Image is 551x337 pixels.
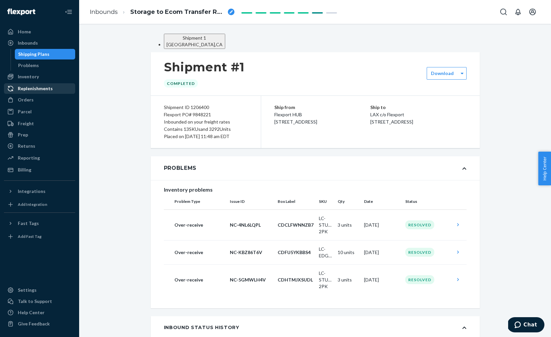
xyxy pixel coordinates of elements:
[526,5,539,19] button: Open account menu
[4,199,75,210] a: Add Integration
[405,275,434,284] div: Resolved
[18,309,45,316] div: Help Center
[316,209,335,240] td: LC-STUDIOPANEL-2PK
[278,277,314,283] p: CDHTMJXSUDL
[227,194,275,209] th: Issue ID
[370,119,413,125] span: [STREET_ADDRESS]
[4,130,75,140] a: Prep
[23,64,125,71] a: Please reach out to [GEOGRAPHIC_DATA]
[405,248,434,257] div: Resolved
[164,34,225,49] button: Shipment 1[GEOGRAPHIC_DATA],CA
[52,225,148,268] td: Number of products scanned and received at an ecommerce fulfillment center; includes inbounded in...
[18,234,42,239] div: Add Fast Tag
[18,40,38,46] div: Inbounds
[4,94,75,105] a: Orders
[274,104,371,111] p: Ship from
[164,79,198,88] div: Completed
[230,249,272,256] p: NC-KBZ86T6V
[4,118,75,129] a: Freight
[538,152,551,185] button: Help Center
[174,249,225,256] p: Over-receive
[18,108,32,115] div: Parcel
[18,28,31,35] div: Home
[18,167,31,173] div: Billing
[4,26,75,37] a: Home
[18,188,46,195] div: Integrations
[4,106,75,117] a: Parcel
[4,307,75,318] a: Help Center
[4,71,75,82] a: Inventory
[361,264,403,295] td: [DATE]
[164,194,228,209] th: Problem Type
[18,51,49,57] div: Shipping Plans
[230,277,272,283] p: NC-5GMWLH4V
[511,5,525,19] button: Open notifications
[316,194,335,209] th: SKU
[4,231,75,242] a: Add Fast Tag
[4,83,75,94] a: Replenishments
[18,155,40,161] div: Reporting
[10,137,148,175] p: Provides start- and end-of-month on hand balances for all in-Network ecommerce products for month...
[164,111,248,118] div: Flexport PO# 9848221
[361,194,403,209] th: Date
[174,222,225,228] p: Over-receive
[10,45,146,61] strong: only available to select merchants
[164,186,467,194] div: Inventory problems
[335,264,361,295] td: 3 units
[90,8,118,16] a: Inbounds
[335,209,361,240] td: 3 units
[4,38,75,48] a: Inbounds
[11,268,52,289] td: Returns quantity
[18,143,35,149] div: Returns
[11,289,52,332] td: Shipped quantity
[18,202,47,207] div: Add Integration
[164,104,248,111] div: Shipment ID 1206400
[10,44,148,91] p: This report is currently , but will be launching to all merchants soon. if you would like to requ...
[7,9,35,15] img: Flexport logo
[164,324,239,331] div: Inbound Status History
[18,62,39,69] div: Problems
[62,5,75,19] button: Close Navigation
[167,41,223,48] div: [GEOGRAPHIC_DATA] , CA
[10,121,59,133] strong: Description
[84,2,240,22] ol: breadcrumbs
[174,277,225,283] p: Over-receive
[10,205,77,216] strong: Documentation
[10,45,26,52] strong: NOTE:
[335,240,361,264] td: 10 units
[164,133,248,140] div: Placed on [DATE] 11:48 am EDT
[18,287,37,293] div: Settings
[164,118,248,126] div: Inbounded on your freight rates
[18,320,50,327] div: Give Feedback
[361,209,403,240] td: [DATE]
[316,240,335,264] td: LC-EDGE2
[130,8,225,17] span: Storage to Ecom Transfer RPQH5NIOZZ3DO
[4,153,75,163] a: Reporting
[164,164,197,172] div: Problems
[403,194,452,209] th: Status
[18,120,34,127] div: Freight
[18,220,39,227] div: Fast Tags
[4,218,75,229] button: Fast Tags
[431,70,454,77] label: Download
[4,296,75,307] a: Talk to Support
[274,112,317,125] span: Flexport HUB [STREET_ADDRESS]
[361,240,403,264] td: [DATE]
[335,194,361,209] th: Qty
[508,317,544,334] iframe: Opens a widget where you can chat to one of our agents
[18,96,34,103] div: Orders
[15,49,76,59] a: Shipping Plans
[52,268,148,289] td: Buyer return that is received back into inventory.
[405,220,434,229] div: Resolved
[278,249,314,256] p: CDFU5YKBBS4
[275,194,316,209] th: Box Label
[278,222,314,228] p: CDCLFWNNZB7
[230,222,272,228] p: NC-4NL6LQPL
[164,60,245,74] h1: Shipment #1
[18,73,39,80] div: Inventory
[4,318,75,329] button: Give Feedback
[4,285,75,295] a: Settings
[18,85,53,92] div: Replenishments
